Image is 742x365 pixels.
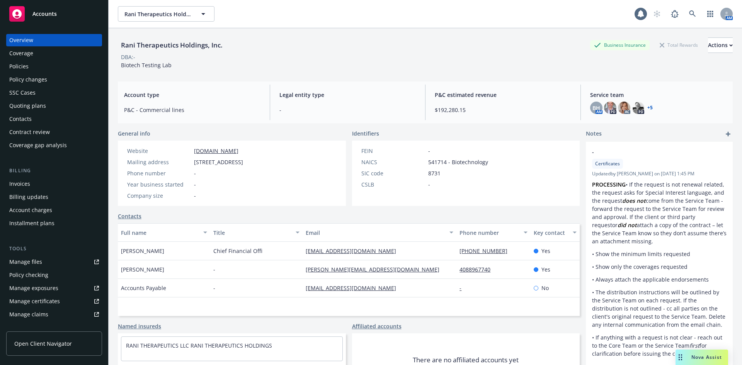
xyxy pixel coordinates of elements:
div: Tools [6,245,102,253]
p: • Show the minimum limits requested [592,250,727,258]
a: Contacts [6,113,102,125]
p: • Always attach the applicable endorsements [592,275,727,284]
a: Policies [6,60,102,73]
a: Quoting plans [6,100,102,112]
div: Manage BORs [9,321,46,334]
span: 8731 [428,169,441,177]
div: Policy checking [9,269,48,281]
em: does not [622,197,646,204]
a: [EMAIL_ADDRESS][DOMAIN_NAME] [306,247,402,255]
span: - [428,180,430,188]
div: Manage claims [9,308,48,321]
div: SSC Cases [9,87,36,99]
a: Manage exposures [6,282,102,294]
span: Identifiers [352,129,379,138]
span: - [592,148,706,156]
img: photo [604,102,616,114]
a: +5 [647,105,653,110]
div: Actions [708,38,733,53]
p: • If anything with a request is not clear - reach out to the Core Team or the Service Team for cl... [592,333,727,358]
div: Billing updates [9,191,48,203]
button: Key contact [531,223,580,242]
div: Invoices [9,178,30,190]
a: Named insureds [118,322,161,330]
div: Coverage gap analysis [9,139,67,151]
a: Switch app [703,6,718,22]
span: $192,280.15 [435,106,571,114]
a: Policy changes [6,73,102,86]
span: [STREET_ADDRESS] [194,158,243,166]
span: Legal entity type [279,91,416,99]
div: Billing [6,167,102,175]
div: Key contact [534,229,568,237]
div: Overview [9,34,33,46]
a: Contract review [6,126,102,138]
div: Manage certificates [9,295,60,307]
div: Email [306,229,445,237]
span: Yes [541,247,550,255]
a: Start snowing [649,6,665,22]
span: P&C estimated revenue [435,91,571,99]
span: [PERSON_NAME] [121,247,164,255]
a: Coverage gap analysis [6,139,102,151]
a: Billing updates [6,191,102,203]
div: Phone number [127,169,191,177]
span: P&C - Commercial lines [124,106,260,114]
span: - [194,169,196,177]
button: Actions [708,37,733,53]
button: Title [210,223,303,242]
div: Rani Therapeutics Holdings, Inc. [118,40,226,50]
img: photo [618,102,630,114]
a: add [723,129,733,139]
a: Accounts [6,3,102,25]
span: Chief Financial Offi [213,247,262,255]
div: Full name [121,229,199,237]
a: Policy checking [6,269,102,281]
span: Rani Therapeutics Holdings, Inc. [124,10,191,18]
a: Invoices [6,178,102,190]
div: Contract review [9,126,50,138]
a: Manage certificates [6,295,102,307]
div: Contacts [9,113,32,125]
a: - [459,284,468,292]
a: [PHONE_NUMBER] [459,247,514,255]
a: Report a Bug [667,6,682,22]
button: Phone number [456,223,530,242]
a: Installment plans [6,217,102,229]
span: Updated by [PERSON_NAME] on [DATE] 1:45 PM [592,170,727,177]
a: Coverage [6,47,102,59]
a: Contacts [118,212,141,220]
span: Accounts Payable [121,284,166,292]
span: 541714 - Biotechnology [428,158,488,166]
div: Drag to move [676,350,685,365]
a: [PERSON_NAME][EMAIL_ADDRESS][DOMAIN_NAME] [306,266,446,273]
a: Overview [6,34,102,46]
a: RANI THERAPEUTICS LLC RANI THERAPEUTICS HOLDINGS [126,342,272,349]
p: • The distribution instructions will be outlined by the Service Team on each request. If the dist... [592,288,727,329]
a: [DOMAIN_NAME] [194,147,238,154]
div: Year business started [127,180,191,188]
button: Email [303,223,456,242]
a: [EMAIL_ADDRESS][DOMAIN_NAME] [306,284,402,292]
a: Manage claims [6,308,102,321]
button: Rani Therapeutics Holdings, Inc. [118,6,214,22]
span: Account type [124,91,260,99]
span: Certificates [595,160,620,167]
div: Installment plans [9,217,54,229]
p: • If the request is not renewal related, the request asks for Special Interest language, and the ... [592,180,727,245]
div: Manage files [9,256,42,268]
span: - [194,192,196,200]
div: Website [127,147,191,155]
a: Search [685,6,700,22]
div: SIC code [361,169,425,177]
div: Coverage [9,47,33,59]
img: photo [632,102,644,114]
span: Yes [541,265,550,273]
div: Mailing address [127,158,191,166]
span: General info [118,129,150,138]
a: Account charges [6,204,102,216]
span: Nova Assist [691,354,722,360]
span: - [194,180,196,188]
p: • Show only the coverages requested [592,263,727,271]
